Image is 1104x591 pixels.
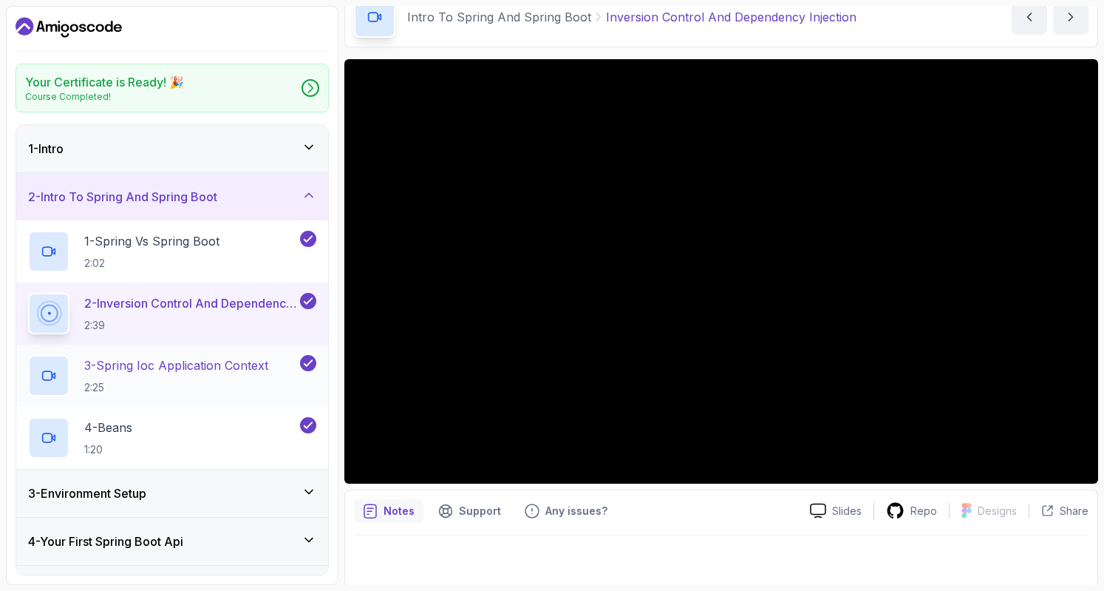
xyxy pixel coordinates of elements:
p: Share [1060,504,1088,519]
p: 1:20 [84,442,132,457]
button: 1-Intro [16,125,328,172]
button: notes button [354,499,423,523]
iframe: 2 - Inversion Control and Dependency Injection [344,59,1098,484]
p: Any issues? [545,504,607,519]
p: 4 - Beans [84,419,132,436]
p: 1 - Spring Vs Spring Boot [84,232,219,250]
button: Share [1029,504,1088,519]
p: Designs [978,504,1017,519]
p: Notes [384,504,415,519]
button: 3-Environment Setup [16,470,328,517]
p: Slides [832,504,862,519]
p: 2:25 [84,380,268,395]
p: Repo [910,504,937,519]
button: 3-Spring Ioc Application Context2:25 [28,355,316,396]
p: Intro To Spring And Spring Boot [407,8,591,26]
h3: 2 - Intro To Spring And Spring Boot [28,188,217,206]
button: 2-Inversion Control And Dependency Injection2:39 [28,293,316,334]
h3: 3 - Environment Setup [28,484,146,502]
p: 2:39 [84,318,297,333]
a: Your Certificate is Ready! 🎉Course Completed! [16,64,329,112]
a: Slides [798,503,873,519]
h2: Your Certificate is Ready! 🎉 [25,73,184,91]
h3: 4 - Your First Spring Boot Api [28,533,183,550]
a: Dashboard [16,16,122,39]
a: Repo [874,501,949,520]
p: 2:02 [84,256,219,271]
button: 2-Intro To Spring And Spring Boot [16,173,328,220]
button: 4-Your First Spring Boot Api [16,518,328,565]
p: Inversion Control And Dependency Injection [606,8,856,26]
p: Support [459,504,501,519]
button: Support button [429,499,510,523]
p: Course Completed! [25,91,184,103]
button: 1-Spring Vs Spring Boot2:02 [28,231,316,272]
p: 2 - Inversion Control And Dependency Injection [84,294,297,312]
button: Feedback button [516,499,616,523]
button: 4-Beans1:20 [28,417,316,459]
p: 3 - Spring Ioc Application Context [84,357,268,374]
h3: 1 - Intro [28,140,64,158]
